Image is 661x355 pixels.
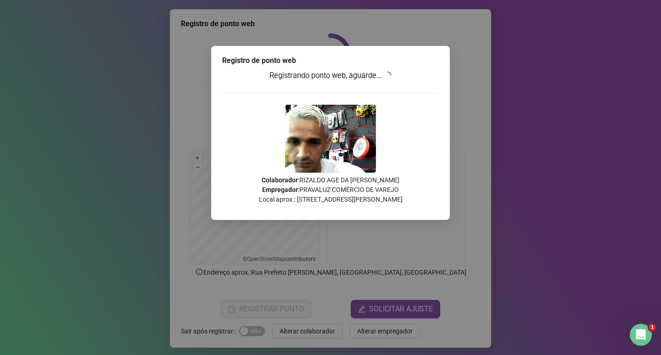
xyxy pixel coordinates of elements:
img: 2Q== [285,105,376,173]
iframe: Intercom live chat [630,324,652,346]
p: : RIZALDO AGE DA [PERSON_NAME] : PRAVALUZ COMÉRCIO DE VAREJO Local aprox.: [STREET_ADDRESS][PERSO... [222,175,439,204]
span: 1 [649,324,656,331]
strong: Empregador [262,186,298,193]
div: Registro de ponto web [222,55,439,66]
h3: Registrando ponto web, aguarde... [222,70,439,82]
strong: Colaborador [262,176,298,184]
span: loading [384,72,391,79]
